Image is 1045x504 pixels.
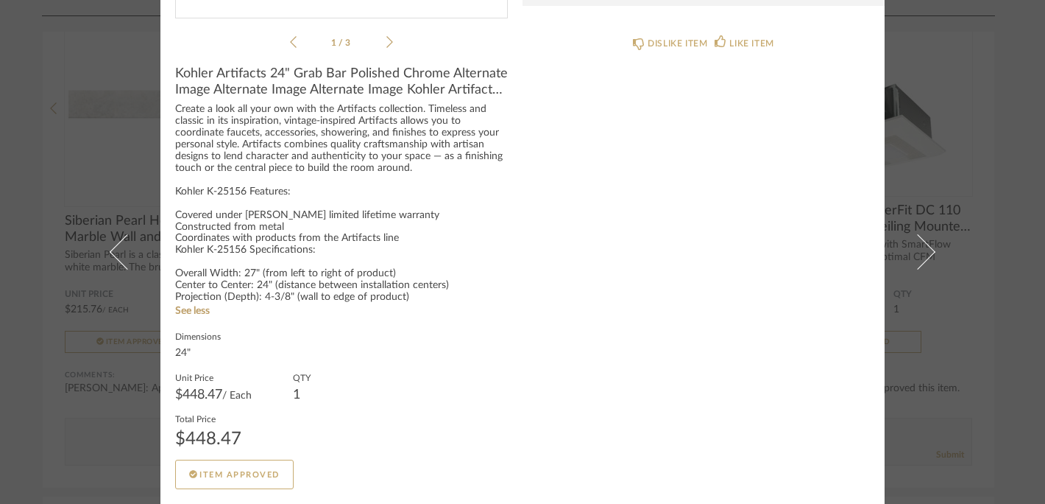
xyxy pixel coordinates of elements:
[175,388,222,402] span: $448.47
[175,430,241,448] div: $448.47
[175,413,241,424] label: Total Price
[175,66,508,98] span: Kohler Artifacts 24" Grab Bar Polished Chrome Alternate Image Alternate Image Alternate Image Koh...
[175,371,252,383] label: Unit Price
[345,38,353,47] span: 3
[222,391,252,401] span: / Each
[175,306,210,316] a: See less
[648,36,707,51] div: DISLIKE ITEM
[175,330,221,342] label: Dimensions
[293,371,311,383] label: QTY
[339,38,345,47] span: /
[199,471,280,479] span: Item Approved
[175,104,508,304] div: Create a look all your own with the Artifacts collection. Timeless and classic in its inspiration...
[175,348,221,360] div: 24"
[293,389,311,401] div: 1
[331,38,339,47] span: 1
[729,36,773,51] div: LIKE ITEM
[175,460,294,489] button: Item Approved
